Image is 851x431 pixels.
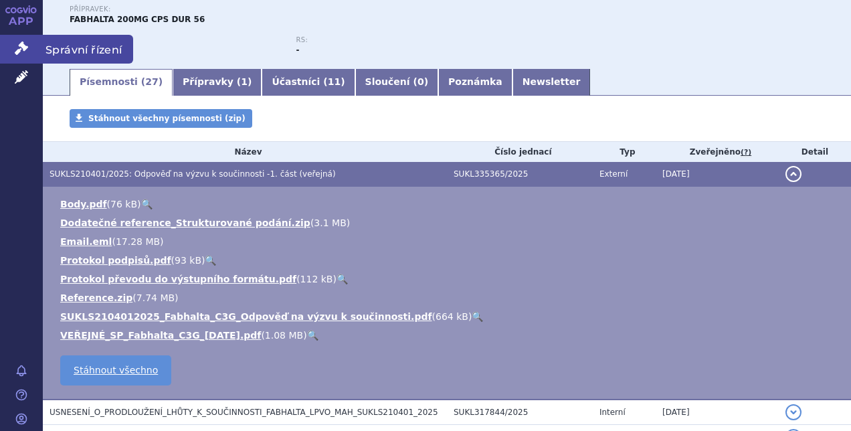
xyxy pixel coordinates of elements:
td: [DATE] [656,400,779,425]
li: ( ) [60,197,838,211]
span: 11 [328,76,341,87]
span: 112 kB [300,274,333,284]
a: Body.pdf [60,199,107,209]
a: Účastníci (11) [262,69,355,96]
span: 3.1 MB [314,218,346,228]
a: Stáhnout všechno [60,355,171,385]
a: 🔍 [472,311,483,322]
a: Email.eml [60,236,112,247]
button: detail [785,404,801,420]
span: 27 [145,76,158,87]
th: Číslo jednací [447,142,593,162]
a: 🔍 [205,255,216,266]
span: Interní [599,408,626,417]
a: VEŘEJNÉ_SP_Fabhalta_C3G_[DATE].pdf [60,330,261,341]
span: 17.28 MB [116,236,160,247]
a: Sloučení (0) [355,69,438,96]
a: Newsletter [512,69,591,96]
li: ( ) [60,329,838,342]
p: RS: [296,36,508,44]
span: SUKLS210401/2025: Odpověď na výzvu k součinnosti -1. část (veřejná) [50,169,336,179]
span: 1 [241,76,248,87]
span: 664 kB [436,311,468,322]
a: Stáhnout všechny písemnosti (zip) [70,109,252,128]
td: SUKL335365/2025 [447,162,593,187]
p: ATC: [70,36,282,44]
p: Přípravek: [70,5,523,13]
a: Písemnosti (27) [70,69,173,96]
span: Správní řízení [43,35,133,63]
a: 🔍 [307,330,318,341]
a: Přípravky (1) [173,69,262,96]
a: 🔍 [141,199,153,209]
span: Externí [599,169,628,179]
button: detail [785,166,801,182]
span: Stáhnout všechny písemnosti (zip) [88,114,246,123]
span: FABHALTA 200MG CPS DUR 56 [70,15,205,24]
span: 7.74 MB [136,292,175,303]
span: 76 kB [110,199,137,209]
th: Název [43,142,447,162]
li: ( ) [60,254,838,267]
li: ( ) [60,235,838,248]
a: SUKLS2104012025_Fabhalta_C3G_Odpověď na výzvu k součinnosti.pdf [60,311,432,322]
a: Protokol převodu do výstupního formátu.pdf [60,274,296,284]
li: ( ) [60,216,838,230]
li: ( ) [60,310,838,323]
th: Zveřejněno [656,142,779,162]
a: 🔍 [337,274,348,284]
a: Reference.zip [60,292,132,303]
a: Poznámka [438,69,512,96]
span: USNESENÍ_O_PRODLOUŽENÍ_LHŮTY_K_SOUČINNOSTI_FABHALTA_LPVO_MAH_SUKLS210401_2025 [50,408,438,417]
span: 1.08 MB [265,330,303,341]
a: Dodatečné reference_Strukturované podání.zip [60,218,310,228]
th: Detail [779,142,851,162]
td: [DATE] [656,162,779,187]
li: ( ) [60,291,838,305]
abbr: (?) [741,148,751,157]
th: Typ [593,142,656,162]
span: 93 kB [175,255,201,266]
strong: - [296,46,299,55]
span: 0 [417,76,424,87]
td: SUKL317844/2025 [447,400,593,425]
li: ( ) [60,272,838,286]
a: Protokol podpisů.pdf [60,255,171,266]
